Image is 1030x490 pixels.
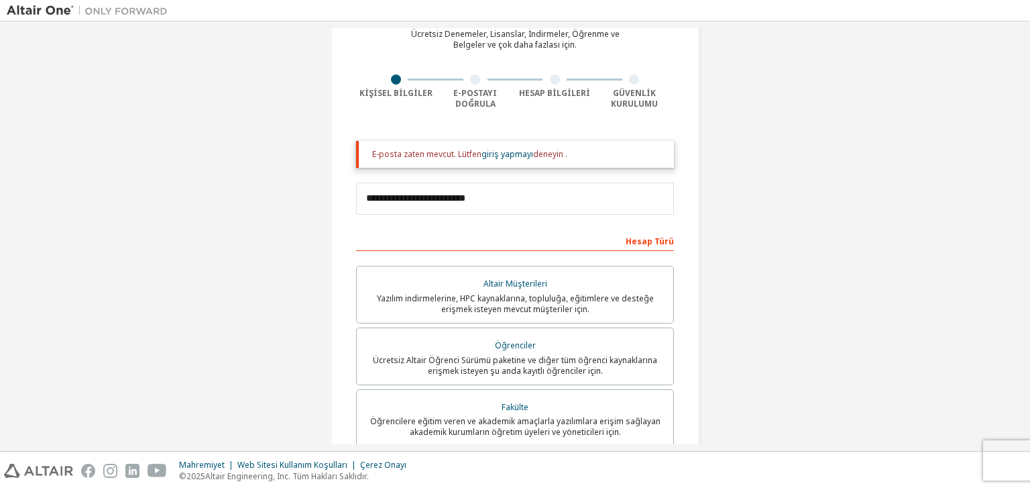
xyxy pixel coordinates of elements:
[103,464,117,478] img: instagram.svg
[611,87,658,109] font: Güvenlik Kurulumu
[4,464,73,478] img: altair_logo.svg
[179,459,225,471] font: Mahremiyet
[411,28,620,40] font: Ücretsiz Denemeler, Lisanslar, İndirmeler, Öğrenme ve
[453,87,497,109] font: E-postayı Doğrula
[360,459,406,471] font: Çerez Onayı
[626,236,674,247] font: Hesap Türü
[483,278,547,289] font: Altair Müşterileri
[237,459,347,471] font: Web Sitesi Kullanım Koşulları
[370,415,661,438] font: Öğrencilere eğitim veren ve akademik amaçlarla yazılımlara erişim sağlayan akademik kurumların öğ...
[453,39,577,50] font: Belgeler ve çok daha fazlası için.
[125,464,139,478] img: linkedin.svg
[495,340,536,351] font: Öğrenciler
[186,471,205,482] font: 2025
[81,464,95,478] img: facebook.svg
[519,87,590,99] font: Hesap Bilgileri
[372,148,481,160] font: E-posta zaten mevcut. Lütfen
[533,148,567,160] font: deneyin .
[148,464,167,478] img: youtube.svg
[377,293,654,315] font: Yazılım indirmelerine, HPC kaynaklarına, topluluğa, eğitimlere ve desteğe erişmek isteyen mevcut ...
[373,354,657,377] font: Ücretsiz Altair Öğrenci Sürümü paketine ve diğer tüm öğrenci kaynaklarına erişmek isteyen şu anda...
[179,471,186,482] font: ©
[502,401,528,413] font: Fakülte
[481,148,533,160] a: giriş yapmayı
[205,471,369,482] font: Altair Engineering, Inc. Tüm Hakları Saklıdır.
[359,87,433,99] font: Kişisel Bilgiler
[7,4,174,17] img: Altair Bir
